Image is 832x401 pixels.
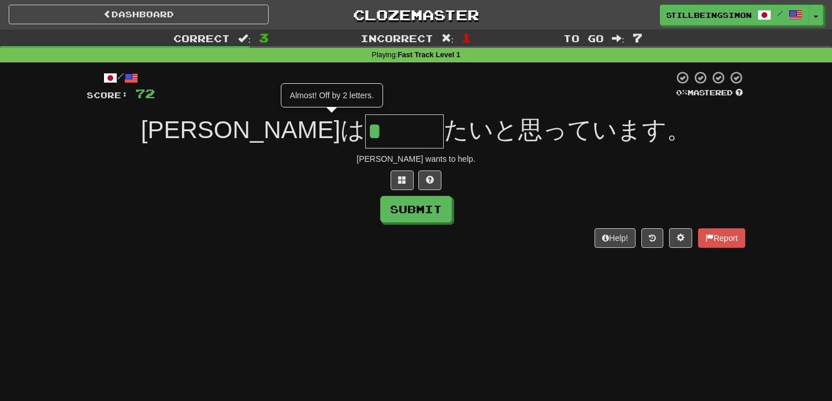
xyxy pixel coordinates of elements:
[676,88,688,97] span: 0 %
[141,116,365,143] span: [PERSON_NAME]は
[563,32,604,44] span: To go
[441,34,454,43] span: :
[238,34,251,43] span: :
[641,228,663,248] button: Round history (alt+y)
[87,153,745,165] div: [PERSON_NAME] wants to help.
[660,5,809,25] a: StillBeingSimon /
[666,10,752,20] span: StillBeingSimon
[173,32,230,44] span: Correct
[259,31,269,44] span: 3
[87,90,128,100] span: Score:
[87,70,155,85] div: /
[286,5,546,25] a: Clozemaster
[391,170,414,190] button: Switch sentence to multiple choice alt+p
[380,196,452,222] button: Submit
[595,228,636,248] button: Help!
[9,5,269,24] a: Dashboard
[418,170,441,190] button: Single letter hint - you only get 1 per sentence and score half the points! alt+h
[777,9,783,17] span: /
[612,34,625,43] span: :
[398,51,460,59] strong: Fast Track Level 1
[135,86,155,101] span: 72
[698,228,745,248] button: Report
[290,91,374,100] span: Almost! Off by 2 letters.
[674,88,745,98] div: Mastered
[361,32,433,44] span: Incorrect
[633,31,642,44] span: 7
[444,116,691,143] span: たいと思っています。
[462,31,471,44] span: 1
